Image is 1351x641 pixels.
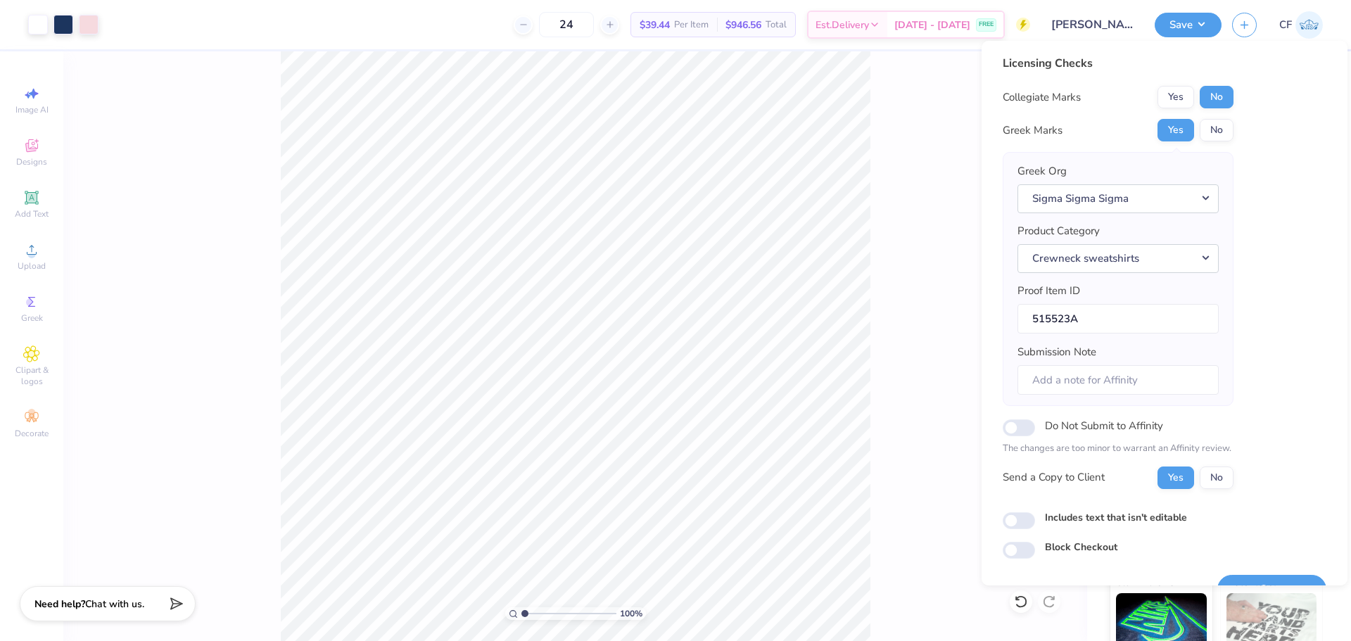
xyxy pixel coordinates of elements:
span: Chat with us. [85,597,144,611]
button: Yes [1157,119,1194,141]
label: Includes text that isn't editable [1045,510,1187,525]
div: Greek Marks [1003,122,1063,139]
button: No [1200,86,1233,108]
button: Yes [1157,467,1194,489]
p: The changes are too minor to warrant an Affinity review. [1003,442,1233,456]
img: Cholo Fernandez [1295,11,1323,39]
div: Licensing Checks [1003,55,1233,72]
span: Add Text [15,208,49,220]
button: Crewneck sweatshirts [1017,244,1219,273]
span: $946.56 [725,18,761,32]
button: No [1200,119,1233,141]
span: 100 % [620,607,642,620]
input: Untitled Design [1041,11,1144,39]
input: – – [539,12,594,37]
label: Product Category [1017,223,1100,239]
span: Upload [18,260,46,272]
label: Block Checkout [1045,540,1117,554]
label: Greek Org [1017,163,1067,179]
label: Submission Note [1017,344,1096,360]
span: CF [1279,17,1292,33]
label: Proof Item ID [1017,283,1080,299]
span: $39.44 [640,18,670,32]
button: Sigma Sigma Sigma [1017,184,1219,213]
span: Clipart & logos [7,364,56,387]
span: Designs [16,156,47,167]
span: Total [766,18,787,32]
div: Collegiate Marks [1003,89,1081,106]
span: Per Item [674,18,709,32]
span: Decorate [15,428,49,439]
span: Image AI [15,104,49,115]
button: Save [1155,13,1222,37]
button: No [1200,467,1233,489]
strong: Need help? [34,597,85,611]
input: Add a note for Affinity [1017,365,1219,395]
a: CF [1279,11,1323,39]
label: Do Not Submit to Affinity [1045,417,1163,435]
span: Greek [21,312,43,324]
span: Est. Delivery [816,18,869,32]
div: Send a Copy to Client [1003,469,1105,485]
span: [DATE] - [DATE] [894,18,970,32]
button: Save [1217,575,1326,604]
span: FREE [979,20,994,30]
button: Yes [1157,86,1194,108]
